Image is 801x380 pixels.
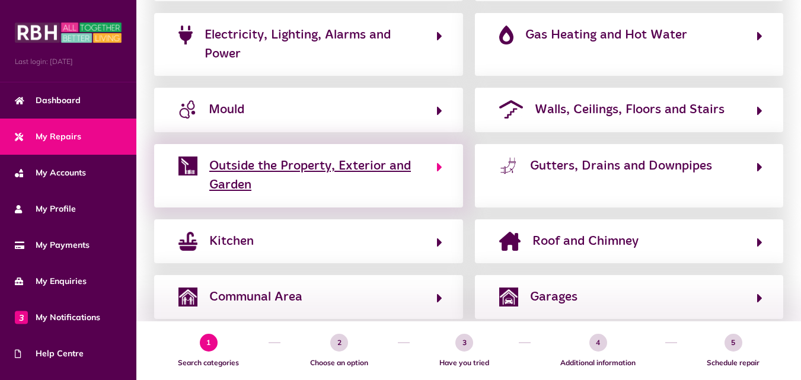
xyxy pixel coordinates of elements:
[530,288,577,306] span: Garages
[535,100,725,119] span: Walls, Ceilings, Floors and Stairs
[15,56,122,67] span: Last login: [DATE]
[15,347,84,360] span: Help Centre
[209,157,425,195] span: Outside the Property, Exterior and Garden
[178,157,197,175] img: external.png
[496,25,763,65] button: Gas Heating and Hot Water
[205,25,425,64] span: Electricity, Lighting, Alarms and Power
[455,334,473,352] span: 3
[200,334,218,352] span: 1
[175,287,442,307] button: Communal Area
[15,311,28,324] span: 3
[499,288,518,306] img: garage.png
[178,232,197,251] img: sink.png
[286,357,392,368] span: Choose an option
[175,231,442,251] button: Kitchen
[15,311,100,324] span: My Notifications
[178,100,197,119] img: mould-icon.jpg
[178,288,197,306] img: communal2.png
[154,357,263,368] span: Search categories
[496,231,763,251] button: Roof and Chimney
[537,357,659,368] span: Additional information
[15,275,87,288] span: My Enquiries
[15,21,122,44] img: MyRBH
[416,357,513,368] span: Have you tried
[499,157,518,175] img: leaking-pipe.png
[530,157,712,175] span: Gutters, Drains and Downpipes
[499,25,513,44] img: fire-flame-simple-solid-purple.png
[175,100,442,120] button: Mould
[175,25,442,65] button: Electricity, Lighting, Alarms and Power
[175,156,442,196] button: Outside the Property, Exterior and Garden
[589,334,607,352] span: 4
[330,334,348,352] span: 2
[532,232,639,251] span: Roof and Chimney
[15,239,90,251] span: My Payments
[496,100,763,120] button: Walls, Ceilings, Floors and Stairs
[15,203,76,215] span: My Profile
[209,288,302,306] span: Communal Area
[178,25,193,44] img: plug-solid-purple.png
[525,25,687,44] span: Gas Heating and Hot Water
[209,232,254,251] span: Kitchen
[15,94,81,107] span: Dashboard
[499,100,523,119] img: roof-stairs-purple.png
[725,334,742,352] span: 5
[499,232,521,251] img: house-chimney-solid-purple.png
[683,357,783,368] span: Schedule repair
[209,100,244,119] span: Mould
[496,287,763,307] button: Garages
[496,156,763,196] button: Gutters, Drains and Downpipes
[15,130,81,143] span: My Repairs
[15,167,86,179] span: My Accounts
